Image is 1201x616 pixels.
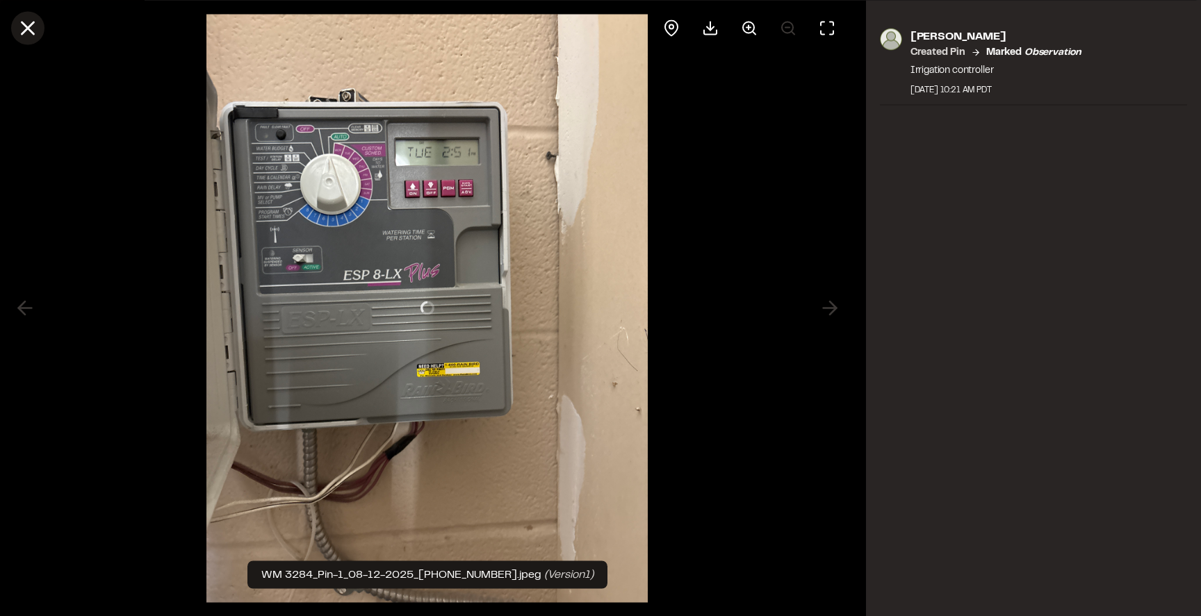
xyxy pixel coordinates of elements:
[910,44,965,60] p: Created Pin
[11,11,44,44] button: Close modal
[733,11,766,44] button: Zoom in
[986,44,1081,60] p: Marked
[655,11,688,44] div: View pin on map
[810,11,844,44] button: Toggle Fullscreen
[910,63,1081,78] p: Irrigation controller
[1024,48,1081,56] em: observation
[910,28,1081,44] p: [PERSON_NAME]
[880,28,902,50] img: photo
[910,83,1081,96] div: [DATE] 10:21 AM PDT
